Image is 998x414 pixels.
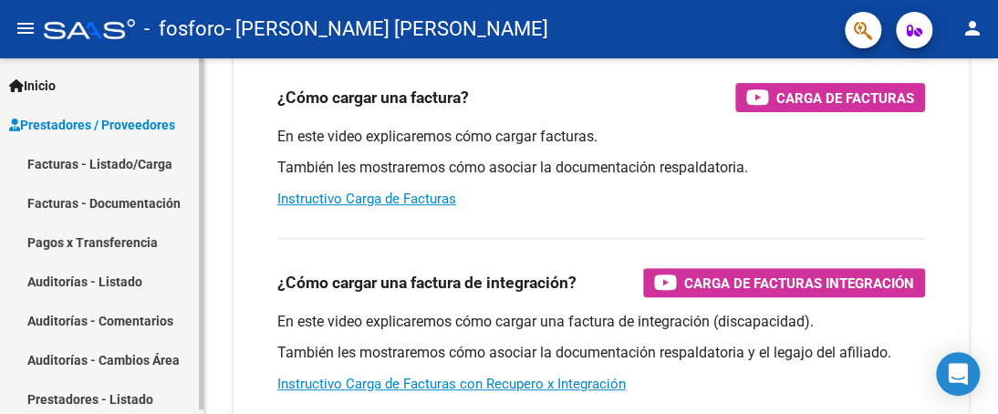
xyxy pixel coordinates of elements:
mat-icon: person [962,17,983,39]
span: Inicio [9,76,56,96]
mat-icon: menu [15,17,36,39]
p: También les mostraremos cómo asociar la documentación respaldatoria y el legajo del afiliado. [277,343,925,363]
p: En este video explicaremos cómo cargar facturas. [277,127,925,147]
h3: ¿Cómo cargar una factura? [277,85,469,110]
a: Instructivo Carga de Facturas [277,191,456,207]
span: Prestadores / Proveedores [9,115,175,135]
span: - [PERSON_NAME] [PERSON_NAME] [225,9,548,49]
button: Carga de Facturas [735,83,925,112]
button: Carga de Facturas Integración [643,268,925,297]
span: - fosforo [144,9,225,49]
span: Carga de Facturas [776,87,914,109]
p: En este video explicaremos cómo cargar una factura de integración (discapacidad). [277,312,925,332]
p: También les mostraremos cómo asociar la documentación respaldatoria. [277,158,925,178]
span: Carga de Facturas Integración [684,272,914,295]
h3: ¿Cómo cargar una factura de integración? [277,270,577,295]
div: Open Intercom Messenger [936,352,980,396]
a: Instructivo Carga de Facturas con Recupero x Integración [277,376,626,392]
